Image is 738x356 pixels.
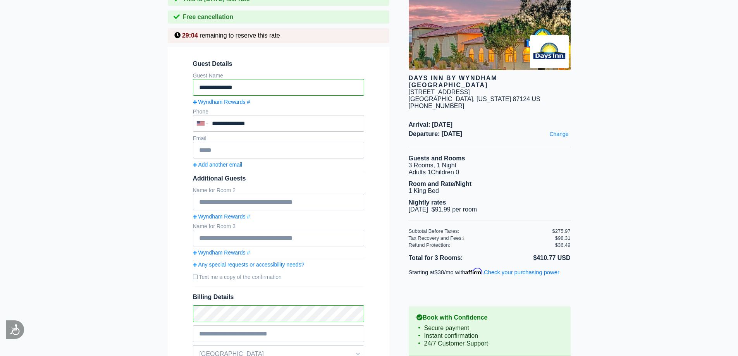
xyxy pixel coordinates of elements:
[193,187,236,193] label: Name for Room 2
[409,169,571,176] li: Adults 1
[193,213,364,220] a: Wyndham Rewards #
[193,223,236,229] label: Name for Room 3
[416,340,563,347] li: 24/7 Customer Support
[409,282,571,290] iframe: PayPal Message 1
[465,268,482,275] span: Affirm
[193,108,208,115] label: Phone
[193,99,364,105] a: Wyndham Rewards #
[555,242,571,248] div: $36.49
[200,32,280,39] span: remaining to reserve this rate
[409,228,552,234] div: Subtotal Before Taxes:
[431,169,459,175] span: Children 0
[416,324,563,332] li: Secure payment
[409,155,465,162] b: Guests and Rooms
[555,235,571,241] div: $98.31
[182,32,198,39] span: 29:04
[168,10,389,24] div: Free cancellation
[409,121,571,128] span: Arrival: [DATE]
[193,261,364,268] a: Any special requests or accessibility needs?
[193,162,364,168] a: Add another email
[409,242,555,248] div: Refund Protection:
[532,96,540,102] span: US
[193,294,364,301] span: Billing Details
[416,314,563,321] b: Book with Confidence
[193,72,224,79] label: Guest Name
[194,116,210,131] div: United States: +1
[409,268,571,275] p: Starting at /mo with .
[409,162,571,169] li: 3 Rooms, 1 Night
[530,35,569,68] img: Brand logo for Days Inn by Wyndham Rio Rancho
[409,199,446,206] b: Nightly rates
[435,269,444,275] span: $38
[490,253,571,263] li: $410.77 USD
[409,103,571,110] div: [PHONE_NUMBER]
[409,235,552,241] div: Tax Recovery and Fees:
[193,60,364,67] span: Guest Details
[477,96,511,102] span: [US_STATE]
[409,187,571,194] li: 1 King Bed
[193,135,206,141] label: Email
[547,129,570,139] a: Change
[193,249,364,256] a: Wyndham Rewards #
[409,181,472,187] b: Room and Rate/Night
[409,75,571,89] div: Days Inn by Wyndham [GEOGRAPHIC_DATA]
[409,206,477,213] span: [DATE] $91.99 per room
[193,175,364,182] div: Additional Guests
[409,131,571,138] span: Departure: [DATE]
[193,271,364,283] label: Text me a copy of the confirmation
[552,228,571,234] div: $275.97
[409,253,490,263] li: Total for 3 Rooms:
[513,96,530,102] span: 87124
[409,96,475,102] span: [GEOGRAPHIC_DATA],
[416,332,563,340] li: Instant confirmation
[409,89,470,96] div: [STREET_ADDRESS]
[484,269,559,275] a: Check your purchasing power - Learn more about Affirm Financing (opens in modal)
